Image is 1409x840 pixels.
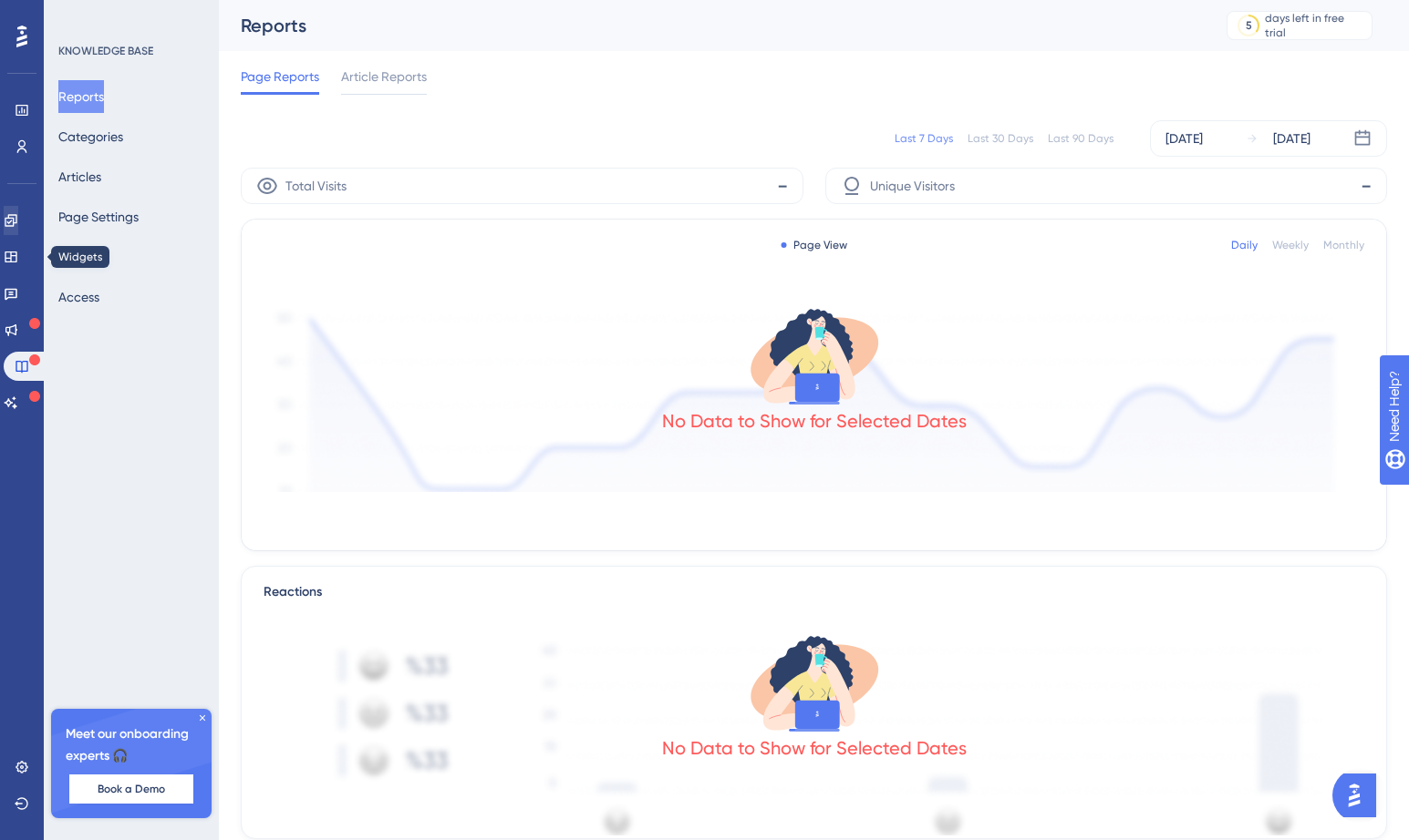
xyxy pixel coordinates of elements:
[662,408,967,434] div: No Data to Show for Selected Dates
[58,80,104,113] button: Reports
[968,131,1033,146] div: Last 30 Days
[1332,768,1387,823] iframe: UserGuiding AI Assistant Launcher
[58,241,104,273] button: Domain
[1048,131,1114,146] div: Last 90 Days
[1272,238,1309,252] div: Weekly
[1166,128,1203,149] div: [DATE]
[58,160,101,193] button: Articles
[662,735,967,761] div: No Data to Show for Selected Dates
[58,120,123,153] button: Categories
[1265,11,1366,40] div: days left in free trial
[1323,238,1364,252] div: Monthly
[870,175,955,197] span: Unique Visitors
[1246,18,1252,33] div: 5
[1273,128,1311,149] div: [DATE]
[69,774,193,804] button: Book a Demo
[285,175,347,197] span: Total Visits
[241,13,1181,38] div: Reports
[777,171,788,200] span: -
[241,66,319,87] span: Page Reports
[43,5,114,26] span: Need Help?
[341,66,427,87] span: Article Reports
[66,723,197,767] span: Meet our onboarding experts 🎧
[98,782,165,796] span: Book a Demo
[1231,238,1258,252] div: Daily
[1361,171,1372,200] span: -
[58,44,153,58] div: KNOWLEDGE BASE
[781,238,847,252] div: Page View
[58,200,139,233] button: Page Settings
[264,581,1364,603] div: Reactions
[895,131,953,146] div: Last 7 Days
[58,281,99,313] button: Access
